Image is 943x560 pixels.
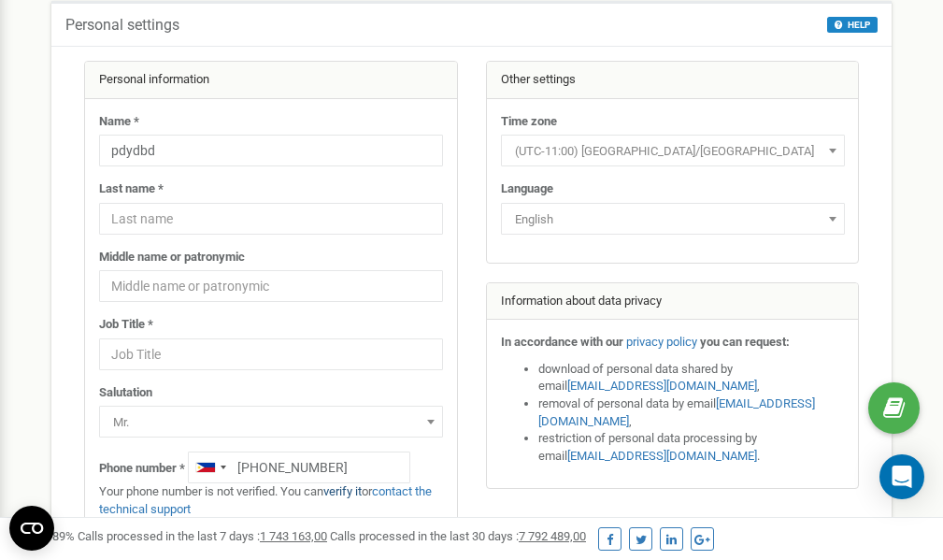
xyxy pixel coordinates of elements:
[501,113,557,131] label: Time zone
[78,529,327,543] span: Calls processed in the last 7 days :
[538,396,815,428] a: [EMAIL_ADDRESS][DOMAIN_NAME]
[487,283,859,321] div: Information about data privacy
[501,135,845,166] span: (UTC-11:00) Pacific/Midway
[99,270,443,302] input: Middle name or patronymic
[538,361,845,395] li: download of personal data shared by email ,
[99,249,245,266] label: Middle name or patronymic
[106,409,436,436] span: Mr.
[85,62,457,99] div: Personal information
[99,316,153,334] label: Job Title *
[626,335,697,349] a: privacy policy
[99,203,443,235] input: Last name
[487,62,859,99] div: Other settings
[99,338,443,370] input: Job Title
[700,335,790,349] strong: you can request:
[99,483,443,518] p: Your phone number is not verified. You can or
[519,529,586,543] u: 7 792 489,00
[879,454,924,499] div: Open Intercom Messenger
[507,207,838,233] span: English
[99,406,443,438] span: Mr.
[260,529,327,543] u: 1 743 163,00
[323,484,362,498] a: verify it
[538,395,845,430] li: removal of personal data by email ,
[99,384,152,402] label: Salutation
[9,506,54,551] button: Open CMP widget
[99,113,139,131] label: Name *
[189,452,232,482] div: Telephone country code
[538,430,845,465] li: restriction of personal data processing by email .
[507,138,838,165] span: (UTC-11:00) Pacific/Midway
[567,379,757,393] a: [EMAIL_ADDRESS][DOMAIN_NAME]
[99,484,432,516] a: contact the technical support
[65,17,179,34] h5: Personal settings
[99,180,164,198] label: Last name *
[330,529,586,543] span: Calls processed in the last 30 days :
[99,460,185,478] label: Phone number *
[501,203,845,235] span: English
[188,452,410,483] input: +1-800-555-55-55
[567,449,757,463] a: [EMAIL_ADDRESS][DOMAIN_NAME]
[99,135,443,166] input: Name
[827,17,878,33] button: HELP
[501,180,553,198] label: Language
[501,335,623,349] strong: In accordance with our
